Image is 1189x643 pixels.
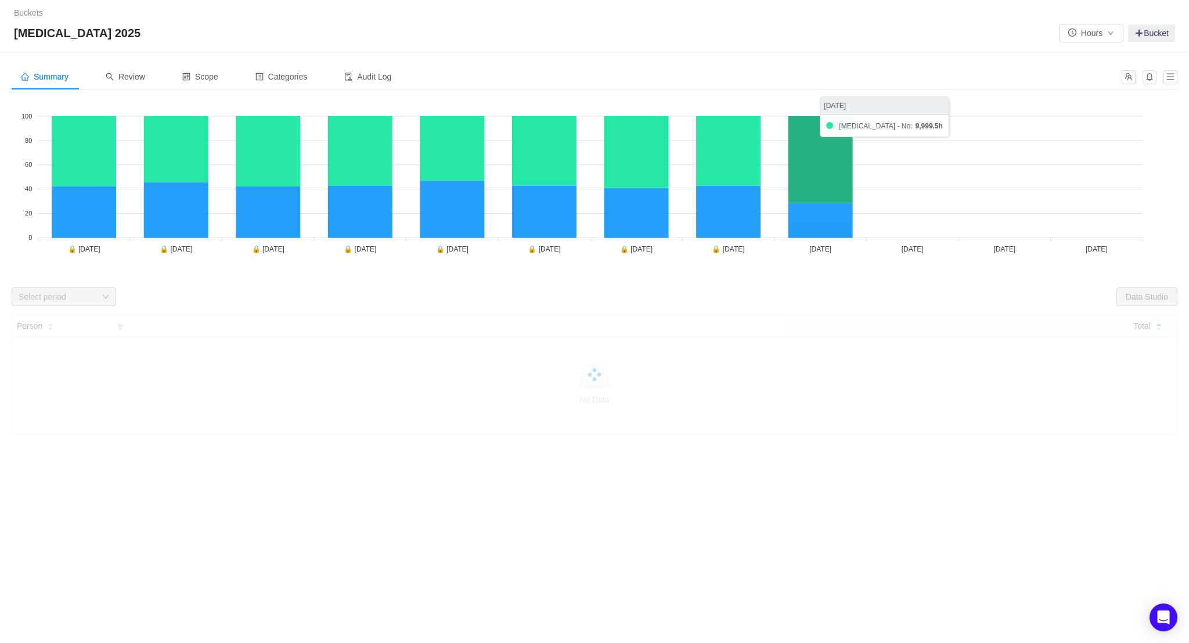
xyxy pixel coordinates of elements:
span: [MEDICAL_DATA] 2025 [14,24,147,42]
button: icon: team [1122,70,1136,84]
tspan: [DATE] [902,245,924,253]
tspan: 🔒 [DATE] [68,245,100,253]
button: icon: bell [1143,70,1156,84]
tspan: 60 [25,161,32,168]
tspan: 0 [28,234,32,241]
span: Categories [255,72,308,81]
tspan: 🔒 [DATE] [620,245,653,253]
tspan: 40 [25,185,32,192]
tspan: 20 [25,210,32,217]
tspan: 🔒 [DATE] [160,245,192,253]
div: Open Intercom Messenger [1150,604,1177,631]
tspan: 🔒 [DATE] [528,245,560,253]
button: icon: menu [1163,70,1177,84]
span: Scope [182,72,218,81]
span: Summary [21,72,69,81]
i: icon: audit [344,73,352,81]
i: icon: search [106,73,114,81]
a: Bucket [1128,24,1175,42]
i: icon: down [102,293,109,301]
div: Select period [19,291,96,303]
tspan: 🔒 [DATE] [252,245,284,253]
a: Buckets [14,8,43,17]
tspan: 100 [21,113,32,120]
i: icon: home [21,73,29,81]
i: icon: profile [255,73,264,81]
tspan: 🔒 [DATE] [436,245,469,253]
tspan: [DATE] [809,245,831,253]
tspan: 80 [25,137,32,144]
tspan: 🔒 [DATE] [344,245,376,253]
span: Audit Log [344,72,391,81]
tspan: 🔒 [DATE] [712,245,744,253]
span: Review [106,72,145,81]
tspan: [DATE] [1086,245,1108,253]
i: icon: control [182,73,190,81]
tspan: [DATE] [993,245,1015,253]
button: icon: clock-circleHoursicon: down [1059,24,1123,42]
